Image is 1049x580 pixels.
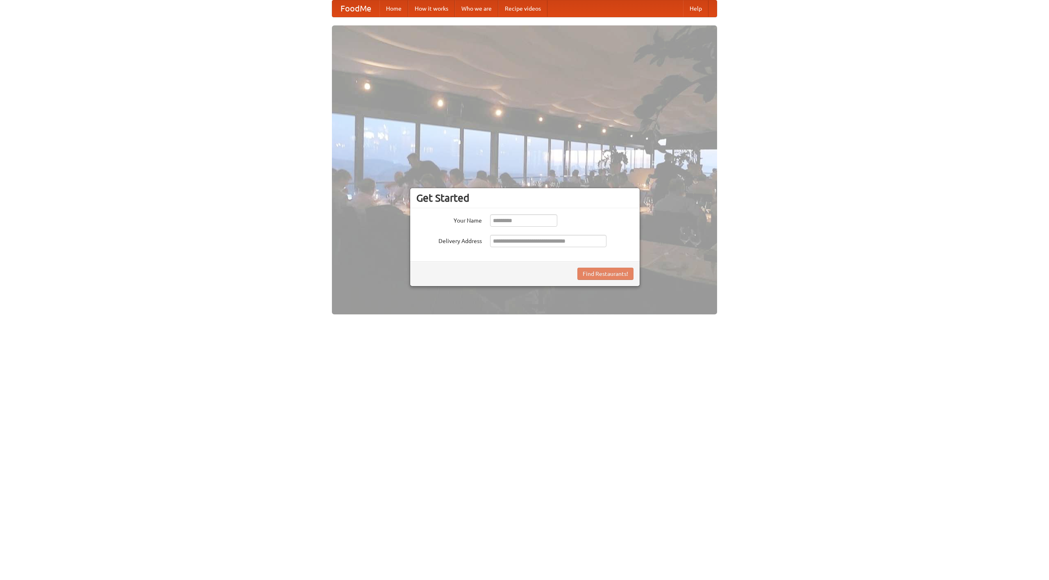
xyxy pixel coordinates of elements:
label: Your Name [416,214,482,225]
a: FoodMe [332,0,379,17]
a: Who we are [455,0,498,17]
a: Recipe videos [498,0,547,17]
button: Find Restaurants! [577,268,633,280]
h3: Get Started [416,192,633,204]
a: Help [683,0,708,17]
a: How it works [408,0,455,17]
label: Delivery Address [416,235,482,245]
a: Home [379,0,408,17]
